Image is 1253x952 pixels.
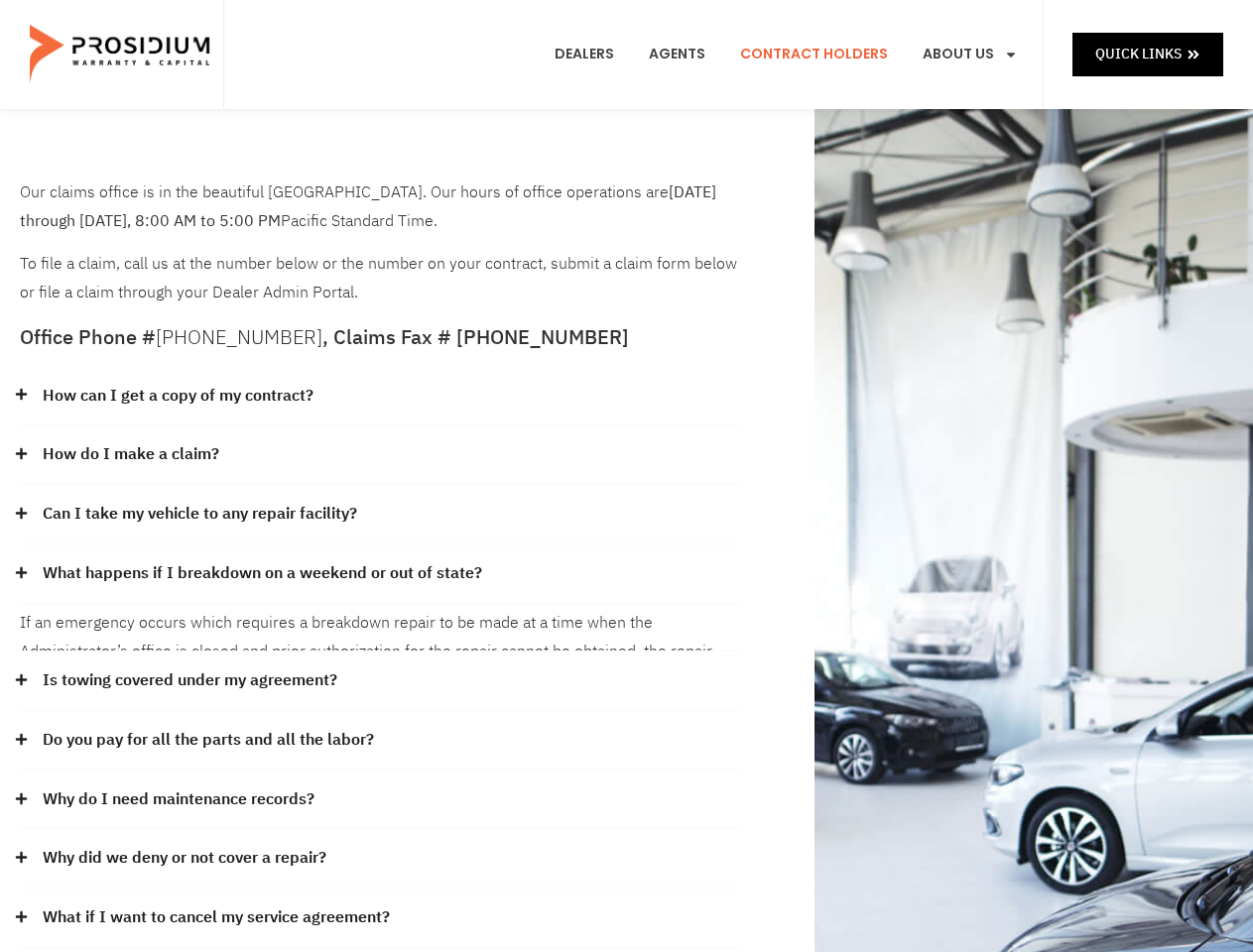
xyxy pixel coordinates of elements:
div: What happens if I breakdown on a weekend or out of state? [20,544,740,604]
a: How can I get a copy of my contract? [43,382,313,411]
a: What if I want to cancel my service agreement? [43,903,390,932]
div: Why do I need maintenance records? [20,771,740,830]
a: Is towing covered under my agreement? [43,666,337,695]
a: What happens if I breakdown on a weekend or out of state? [43,559,482,588]
a: Quick Links [1072,33,1223,75]
div: To file a claim, call us at the number below or the number on your contract, submit a claim form ... [20,178,740,307]
a: Do you pay for all the parts and all the labor? [43,726,374,755]
a: Contract Holders [725,18,903,91]
a: About Us [908,18,1033,91]
p: Our claims office is in the beautiful [GEOGRAPHIC_DATA]. Our hours of office operations are Pacif... [20,178,740,236]
a: Can I take my vehicle to any repair facility? [43,500,357,529]
h5: Office Phone # , Claims Fax # [PHONE_NUMBER] [20,327,740,347]
a: Agents [634,18,720,91]
a: Why did we deny or not cover a repair? [43,844,326,873]
a: How do I make a claim? [43,440,219,469]
span: Quick Links [1095,42,1182,66]
a: [PHONE_NUMBER] [156,322,322,352]
a: Why do I need maintenance records? [43,785,314,814]
nav: Menu [540,18,1033,91]
div: How can I get a copy of my contract? [20,367,740,426]
div: What happens if I breakdown on a weekend or out of state? [20,604,740,652]
div: Do you pay for all the parts and all the labor? [20,711,740,771]
div: Why did we deny or not cover a repair? [20,829,740,889]
div: Can I take my vehicle to any repair facility? [20,485,740,544]
a: Dealers [540,18,629,91]
div: What if I want to cancel my service agreement? [20,889,740,948]
div: How do I make a claim? [20,425,740,485]
div: Is towing covered under my agreement? [20,652,740,711]
b: [DATE] through [DATE], 8:00 AM to 5:00 PM [20,180,716,233]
